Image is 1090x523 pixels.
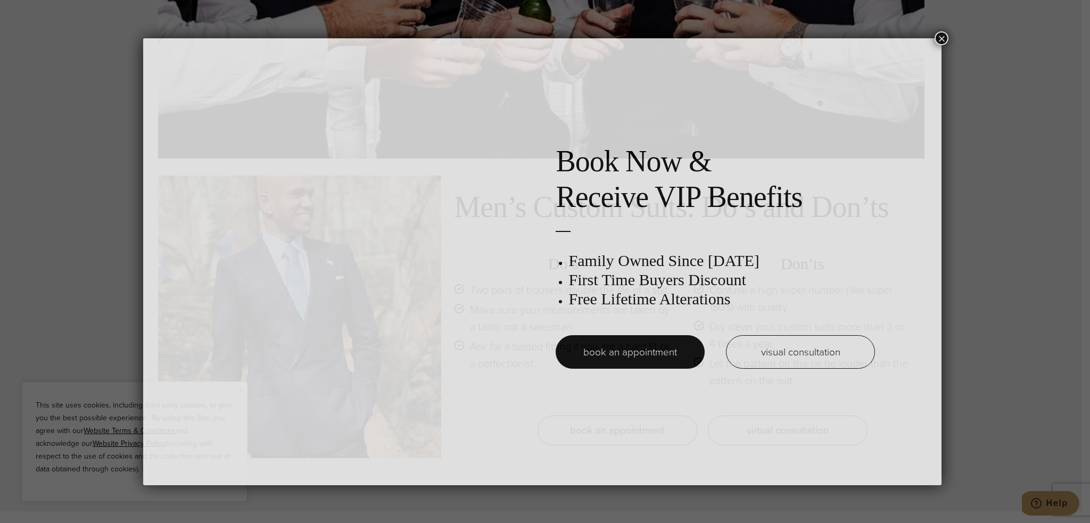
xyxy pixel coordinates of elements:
h3: First Time Buyers Discount [568,270,875,289]
span: Help [24,7,46,17]
button: Close [935,31,948,45]
h2: Book Now & Receive VIP Benefits [556,144,875,215]
a: book an appointment [556,335,705,369]
h3: Family Owned Since [DATE] [568,251,875,270]
h3: Free Lifetime Alterations [568,289,875,309]
a: visual consultation [726,335,875,369]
